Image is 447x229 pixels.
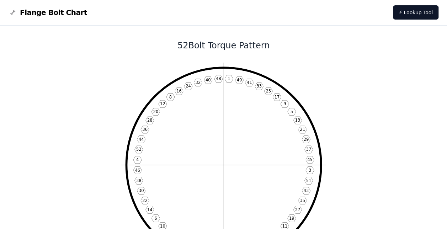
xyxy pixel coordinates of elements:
text: 21 [300,127,305,132]
span: Flange Bolt Chart [20,7,87,17]
text: 24 [186,84,191,89]
text: 46 [135,167,140,172]
text: 32 [195,80,201,85]
text: 44 [138,137,144,142]
text: 3 [308,167,311,172]
a: Flange Bolt Chart LogoFlange Bolt Chart [9,7,87,17]
text: 51 [306,178,311,183]
text: 9 [283,101,286,106]
text: 28 [147,118,152,123]
text: 35 [300,198,305,203]
text: 40 [205,78,211,82]
text: 41 [246,80,252,85]
text: 52 [136,147,141,152]
text: 45 [307,157,313,162]
text: 37 [306,147,311,152]
text: 8 [169,95,171,100]
text: 27 [295,207,300,212]
text: 43 [303,188,309,193]
img: Flange Bolt Chart Logo [9,8,17,17]
text: 36 [142,127,148,132]
text: 1 [227,76,230,81]
text: 20 [153,109,158,114]
text: 38 [136,178,141,183]
text: 12 [160,101,165,106]
text: 49 [236,78,242,82]
text: 22 [142,198,148,203]
text: 17 [274,95,280,100]
text: 30 [138,188,144,193]
a: ⚡ Lookup Tool [393,5,438,20]
text: 11 [282,224,287,229]
text: 29 [303,137,309,142]
h1: 52 Bolt Torque Pattern [33,40,415,51]
text: 13 [295,118,300,123]
text: 19 [289,216,294,221]
text: 14 [147,207,152,212]
text: 33 [256,84,262,89]
text: 48 [216,76,221,81]
text: 10 [160,224,165,229]
text: 6 [154,216,157,221]
text: 25 [266,89,271,94]
text: 4 [136,157,138,162]
text: 5 [290,109,293,114]
text: 16 [176,89,182,94]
